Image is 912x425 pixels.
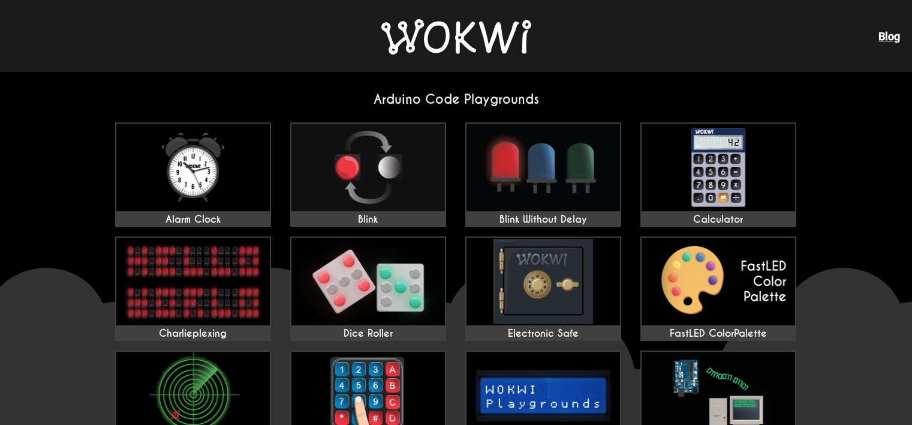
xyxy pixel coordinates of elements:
[466,328,620,340] div: Electronic Safe
[116,238,270,325] img: Charlieplexing
[878,30,900,43] a: Blog
[291,238,445,325] img: Dice Roller
[465,237,621,341] a: Electronic Safe
[642,328,795,340] div: FastLED ColorPalette
[640,122,796,227] a: Calculator
[466,124,620,211] img: Blink Without Delay
[466,214,620,226] div: Blink Without Delay
[291,328,445,340] div: Dice Roller
[466,238,620,325] img: Electronic Safe
[290,122,446,227] a: Blink
[642,124,795,211] img: Calculator
[116,328,270,340] div: Charlieplexing
[642,214,795,226] div: Calculator
[291,124,445,211] img: Blink
[106,91,807,107] h2: Arduino Code Playgrounds
[291,214,445,226] div: Blink
[381,19,531,55] img: Wokwi
[115,237,271,341] a: Charlieplexing
[116,214,270,226] div: Alarm Clock
[116,124,270,211] img: Alarm Clock
[290,237,446,341] a: Dice Roller
[465,122,621,227] a: Blink Without Delay
[642,238,795,325] img: FastLED ColorPalette
[640,237,796,341] a: FastLED ColorPalette
[115,122,271,227] a: Alarm Clock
